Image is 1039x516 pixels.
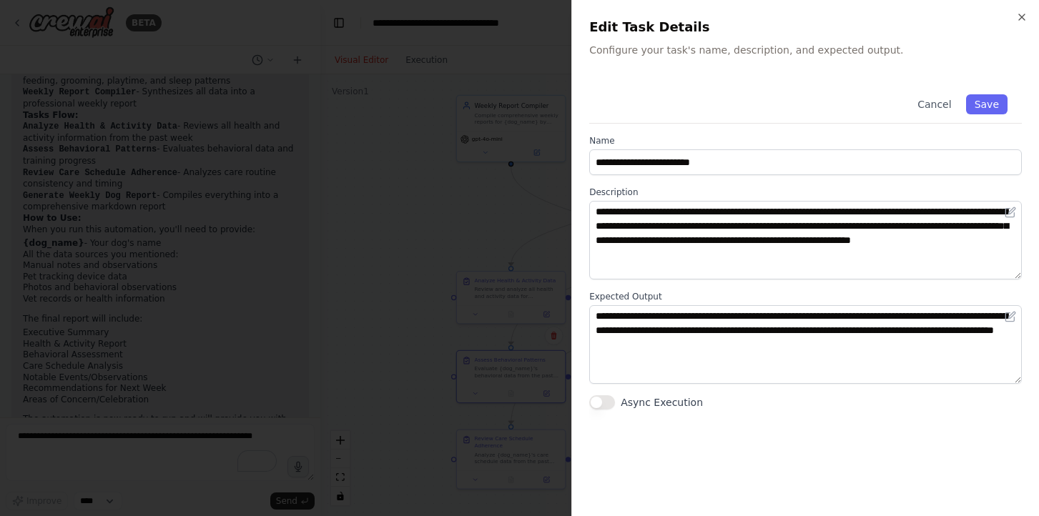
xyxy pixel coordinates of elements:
button: Open in editor [1002,308,1019,325]
label: Async Execution [621,395,703,410]
label: Description [589,187,1022,198]
button: Cancel [909,94,960,114]
label: Expected Output [589,291,1022,302]
label: Name [589,135,1022,147]
p: Configure your task's name, description, and expected output. [589,43,1022,57]
button: Open in editor [1002,204,1019,221]
h2: Edit Task Details [589,17,1022,37]
button: Save [966,94,1008,114]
